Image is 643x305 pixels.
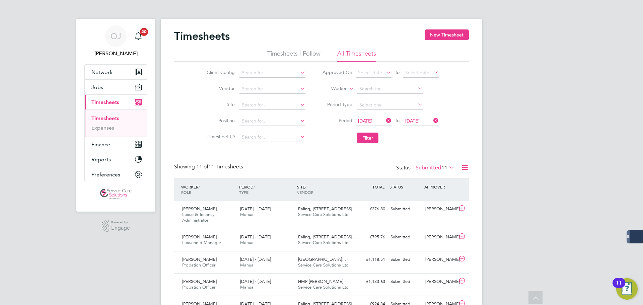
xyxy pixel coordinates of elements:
[393,116,402,125] span: To
[396,163,455,173] div: Status
[84,50,147,58] span: Oliver Jefferson
[298,256,346,262] span: [GEOGRAPHIC_DATA]…
[84,189,147,200] a: Go to home page
[182,212,214,223] span: Lease & Tenancy Administrator
[85,152,147,167] button: Reports
[205,134,235,140] label: Timesheet ID
[393,68,402,77] span: To
[316,85,347,92] label: Worker
[353,276,388,287] div: £1,133.63
[240,262,255,268] span: Manual
[423,204,457,215] div: [PERSON_NAME]
[353,204,388,215] div: £376.80
[182,262,215,268] span: Probation Officer
[182,279,217,284] span: [PERSON_NAME]
[180,181,237,198] div: WORKER
[85,95,147,109] button: Timesheets
[174,29,230,43] h2: Timesheets
[240,240,255,245] span: Manual
[388,204,423,215] div: Submitted
[182,234,217,240] span: [PERSON_NAME]
[298,284,349,290] span: Service Care Solutions Ltd
[423,276,457,287] div: [PERSON_NAME]
[85,80,147,94] button: Jobs
[405,118,420,124] span: [DATE]
[616,278,638,300] button: Open Resource Center, 11 new notifications
[84,25,147,58] a: OJ[PERSON_NAME]
[353,232,388,243] div: £795.76
[182,240,221,245] span: Leasehold Manager
[357,133,378,143] button: Filter
[205,101,235,107] label: Site
[388,232,423,243] div: Submitted
[372,184,384,189] span: TOTAL
[182,206,217,212] span: [PERSON_NAME]
[295,181,353,198] div: SITE
[111,32,121,41] span: OJ
[239,117,305,126] input: Search for...
[297,189,313,195] span: VENDOR
[196,163,208,170] span: 11 of
[85,109,147,137] div: Timesheets
[85,65,147,79] button: Network
[239,84,305,94] input: Search for...
[102,220,130,232] a: Powered byEngage
[91,84,103,90] span: Jobs
[358,118,372,124] span: [DATE]
[205,69,235,75] label: Client Config
[205,85,235,91] label: Vendor
[240,206,271,212] span: [DATE] - [DATE]
[405,70,429,76] span: Select date
[388,276,423,287] div: Submitted
[298,240,349,245] span: Service Care Solutions Ltd
[240,284,255,290] span: Manual
[140,28,148,36] span: 20
[76,19,155,212] nav: Main navigation
[91,141,110,148] span: Finance
[91,125,114,131] a: Expenses
[196,163,243,170] span: 11 Timesheets
[337,50,376,62] li: All Timesheets
[423,254,457,265] div: [PERSON_NAME]
[198,184,200,189] span: /
[388,254,423,265] div: Submitted
[239,68,305,78] input: Search for...
[182,256,217,262] span: [PERSON_NAME]
[239,100,305,110] input: Search for...
[353,254,388,265] div: £1,118.51
[100,189,132,200] img: servicecare-logo-retina.png
[111,225,130,231] span: Engage
[181,189,191,195] span: ROLE
[91,115,119,122] a: Timesheets
[91,69,113,75] span: Network
[322,101,352,107] label: Period Type
[205,118,235,124] label: Position
[322,69,352,75] label: Approved On
[358,70,382,76] span: Select date
[240,234,271,240] span: [DATE] - [DATE]
[441,164,447,171] span: 11
[85,137,147,152] button: Finance
[240,279,271,284] span: [DATE] - [DATE]
[423,181,457,193] div: APPROVER
[298,212,349,217] span: Service Care Solutions Ltd
[132,25,145,47] a: 20
[254,184,255,189] span: /
[298,262,349,268] span: Service Care Solutions Ltd
[91,171,120,178] span: Preferences
[239,133,305,142] input: Search for...
[357,84,423,94] input: Search for...
[388,181,423,193] div: STATUS
[91,156,111,163] span: Reports
[616,283,622,292] div: 11
[174,163,244,170] div: Showing
[298,279,343,284] span: HMP [PERSON_NAME]
[425,29,469,40] button: New Timesheet
[357,100,423,110] input: Select one
[240,212,255,217] span: Manual
[111,220,130,225] span: Powered by
[423,232,457,243] div: [PERSON_NAME]
[239,189,248,195] span: TYPE
[85,167,147,182] button: Preferences
[298,234,356,240] span: Ealing, [STREET_ADDRESS]…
